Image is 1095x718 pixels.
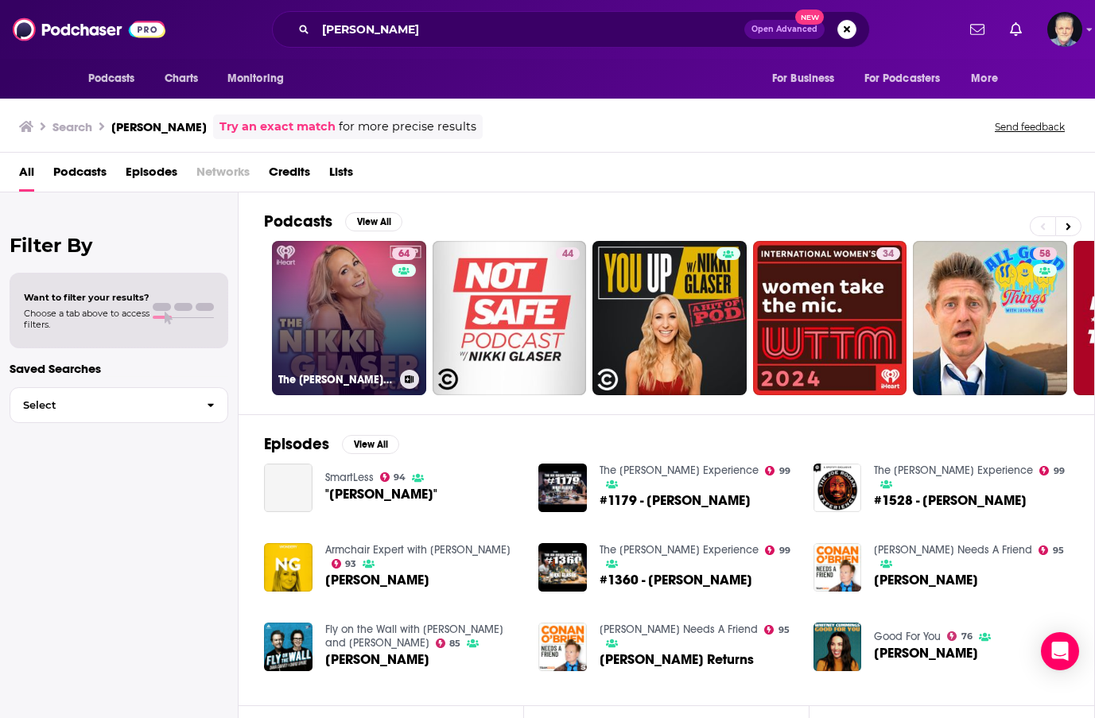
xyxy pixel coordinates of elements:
span: Select [10,400,194,410]
a: Nikki Glaser [325,573,429,587]
a: "Nikki Glaser" [325,487,437,501]
img: #1360 - Nikki Glaser [538,543,587,592]
img: #1179 - Nikki Glaser [538,464,587,512]
a: 58 [1033,247,1057,260]
span: 44 [562,246,573,262]
button: Open AdvancedNew [744,20,825,39]
img: Nikki Glaser Returns [538,623,587,671]
img: Podchaser - Follow, Share and Rate Podcasts [13,14,165,45]
h2: Podcasts [264,212,332,231]
span: 99 [779,547,790,554]
a: Nikki Glaser [874,646,978,660]
div: Search podcasts, credits, & more... [272,11,870,48]
span: 34 [883,246,894,262]
h3: [PERSON_NAME] [111,119,207,134]
span: 95 [1053,547,1064,554]
a: "Nikki Glaser" [264,464,313,512]
span: For Business [772,68,835,90]
span: #1179 - [PERSON_NAME] [600,494,751,507]
a: #1360 - Nikki Glaser [600,573,752,587]
span: 99 [1054,468,1065,475]
span: [PERSON_NAME] Returns [600,653,754,666]
a: Try an exact match [219,118,336,136]
span: Charts [165,68,199,90]
img: Nikki Glaser [813,623,862,671]
span: Podcasts [53,159,107,192]
span: For Podcasters [864,68,941,90]
img: Nikki Glaser [264,543,313,592]
button: open menu [854,64,964,94]
a: 93 [332,559,357,569]
a: 64The [PERSON_NAME] Podcast [272,241,426,395]
a: Credits [269,159,310,192]
span: [PERSON_NAME] [874,573,978,587]
a: 44 [556,247,580,260]
a: The Joe Rogan Experience [600,543,759,557]
a: Show notifications dropdown [1004,16,1028,43]
a: The Joe Rogan Experience [600,464,759,477]
a: 44 [433,241,587,395]
a: Charts [154,64,208,94]
div: Open Intercom Messenger [1041,632,1079,670]
img: Nikki Glaser [264,623,313,671]
span: 93 [345,561,356,568]
img: Nikki Glaser [813,543,862,592]
a: #1179 - Nikki Glaser [600,494,751,507]
button: open menu [77,64,156,94]
input: Search podcasts, credits, & more... [316,17,744,42]
span: 94 [394,474,406,481]
span: Want to filter your results? [24,292,149,303]
a: Nikki Glaser [874,573,978,587]
span: 85 [449,640,460,647]
a: 95 [764,625,790,635]
a: Nikki Glaser Returns [600,653,754,666]
a: Nikki Glaser [325,653,429,666]
p: Saved Searches [10,361,228,376]
a: PodcastsView All [264,212,402,231]
button: Select [10,387,228,423]
span: Choose a tab above to access filters. [24,308,149,330]
span: [PERSON_NAME] [325,573,429,587]
button: open menu [216,64,305,94]
span: Logged in as JonesLiterary [1047,12,1082,47]
a: 99 [765,466,790,475]
span: 64 [398,246,410,262]
a: All [19,159,34,192]
a: 99 [765,545,790,555]
span: More [971,68,998,90]
span: Networks [196,159,250,192]
span: 58 [1039,246,1050,262]
span: Open Advanced [751,25,817,33]
a: 76 [947,631,973,641]
h2: Episodes [264,434,329,454]
a: Lists [329,159,353,192]
span: 95 [779,627,790,634]
button: open menu [960,64,1018,94]
span: 99 [779,468,790,475]
span: #1528 - [PERSON_NAME] [874,494,1027,507]
a: Conan O’Brien Needs A Friend [600,623,758,636]
span: [PERSON_NAME] [325,653,429,666]
h3: The [PERSON_NAME] Podcast [278,373,394,386]
a: 34 [753,241,907,395]
span: [PERSON_NAME] [874,646,978,660]
span: for more precise results [339,118,476,136]
a: Episodes [126,159,177,192]
a: Conan O’Brien Needs A Friend [874,543,1032,557]
button: open menu [761,64,855,94]
a: 94 [380,472,406,482]
span: 76 [961,633,973,640]
img: User Profile [1047,12,1082,47]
